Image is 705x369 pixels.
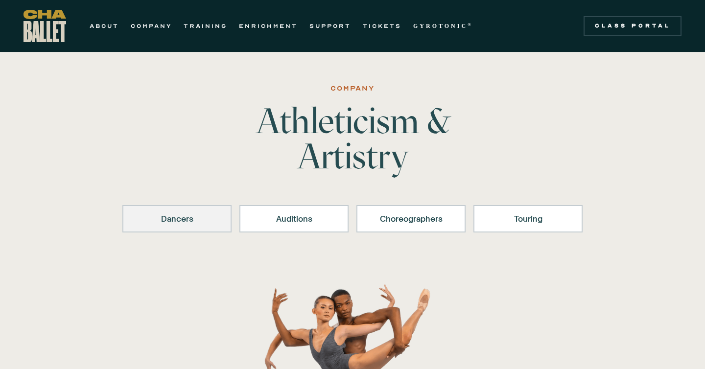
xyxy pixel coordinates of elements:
a: ENRICHMENT [239,20,298,32]
strong: GYROTONIC [413,23,468,29]
div: Auditions [252,213,336,225]
a: COMPANY [131,20,172,32]
sup: ® [468,22,473,27]
a: TICKETS [363,20,401,32]
div: Dancers [135,213,219,225]
div: Class Portal [589,22,676,30]
a: Dancers [122,205,232,232]
a: home [23,10,66,42]
div: Choreographers [369,213,453,225]
div: Company [330,83,375,94]
a: Auditions [239,205,349,232]
a: Touring [473,205,583,232]
a: SUPPORT [309,20,351,32]
a: ABOUT [90,20,119,32]
a: TRAINING [184,20,227,32]
a: Choreographers [356,205,466,232]
div: Touring [486,213,570,225]
h1: Athleticism & Artistry [200,103,505,174]
a: GYROTONIC® [413,20,473,32]
a: Class Portal [584,16,681,36]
